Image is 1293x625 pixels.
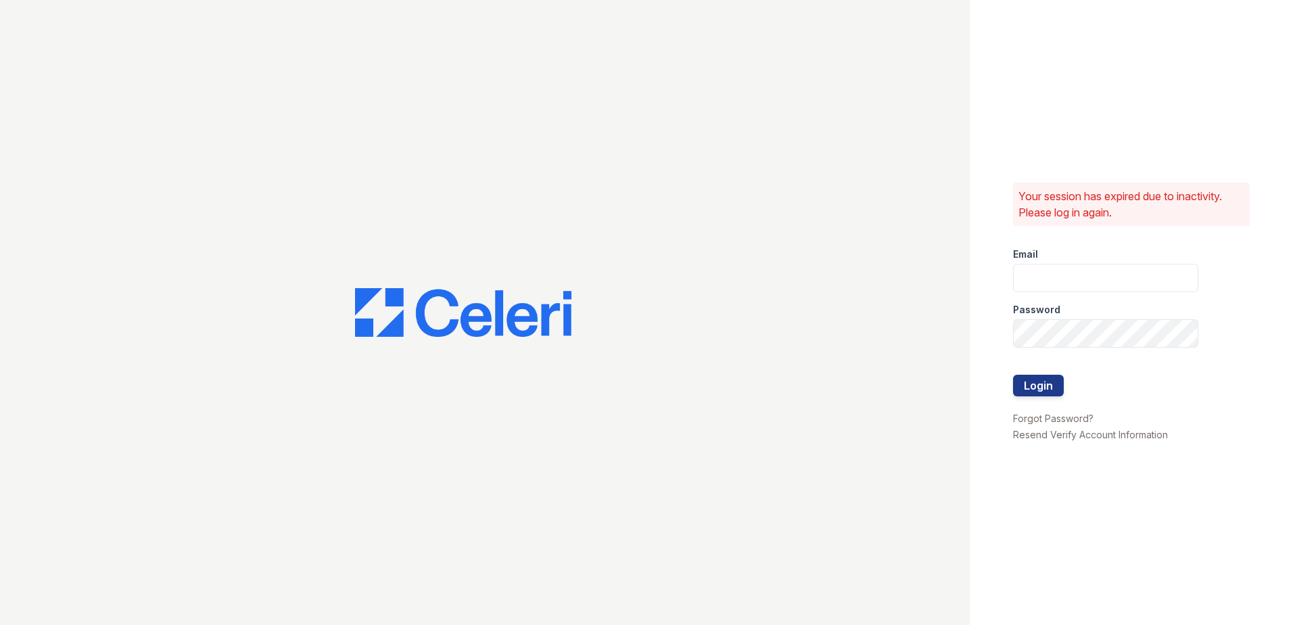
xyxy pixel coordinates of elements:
[355,288,571,337] img: CE_Logo_Blue-a8612792a0a2168367f1c8372b55b34899dd931a85d93a1a3d3e32e68fde9ad4.png
[1018,188,1244,221] p: Your session has expired due to inactivity. Please log in again.
[1013,303,1060,317] label: Password
[1013,375,1064,396] button: Login
[1013,429,1168,440] a: Resend Verify Account Information
[1013,248,1038,261] label: Email
[1013,413,1094,424] a: Forgot Password?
